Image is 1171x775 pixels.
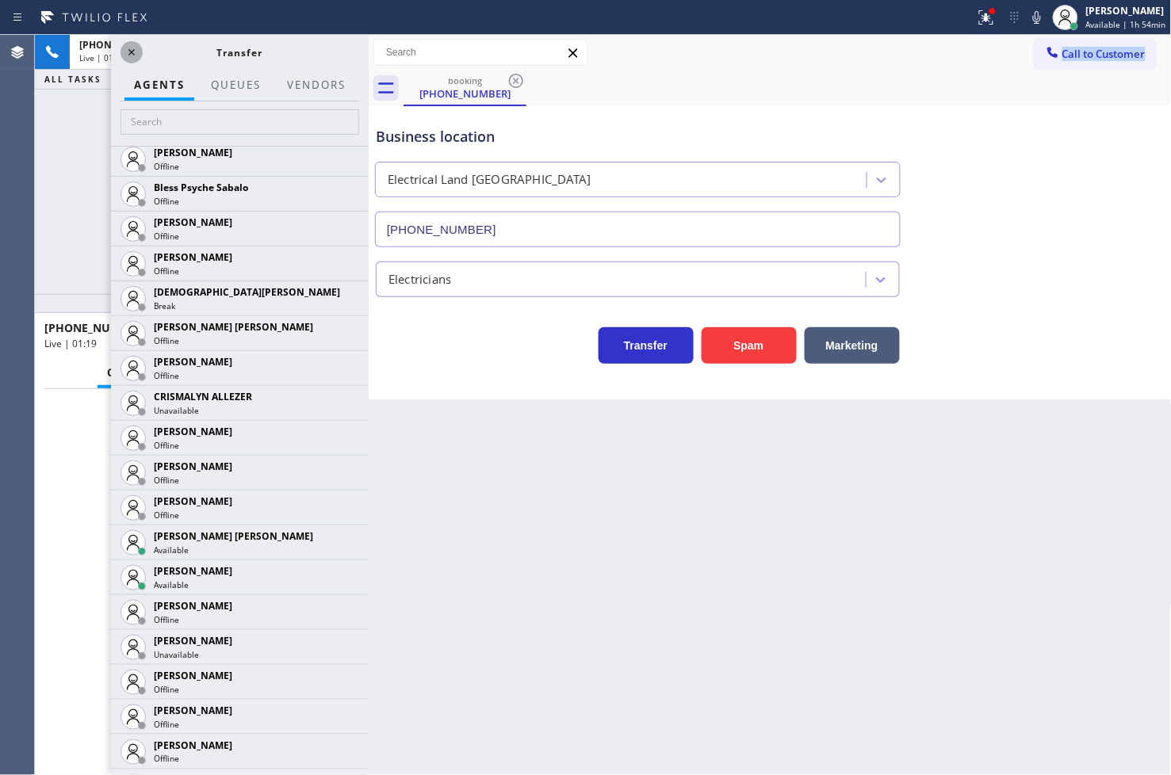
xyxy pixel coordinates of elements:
[154,320,313,334] span: [PERSON_NAME] [PERSON_NAME]
[154,161,179,172] span: Offline
[154,355,232,368] span: [PERSON_NAME]
[1086,4,1166,17] div: [PERSON_NAME]
[201,70,270,101] button: QUEUES
[154,300,175,311] span: Break
[154,719,179,730] span: Offline
[154,231,179,242] span: Offline
[154,649,199,660] span: Unavailable
[154,510,179,521] span: Offline
[154,544,189,555] span: Available
[98,357,150,388] button: Call
[44,337,97,350] span: Live | 01:19
[154,564,232,578] span: [PERSON_NAME]
[388,270,451,288] div: Electricians
[805,327,900,364] button: Marketing
[134,78,185,92] span: AGENTS
[154,196,179,207] span: Offline
[405,74,525,86] div: booking
[154,181,248,194] span: Bless Psyche Sabalo
[211,78,261,92] span: QUEUES
[1062,47,1146,61] span: Call to Customer
[154,475,179,486] span: Offline
[702,327,797,364] button: Spam
[154,390,252,403] span: CRISMALYN ALLEZER
[154,335,179,346] span: Offline
[154,704,232,717] span: [PERSON_NAME]
[154,425,232,438] span: [PERSON_NAME]
[154,754,179,765] span: Offline
[154,146,232,159] span: [PERSON_NAME]
[124,70,194,101] button: AGENTS
[107,365,140,380] span: Call
[154,265,179,277] span: Offline
[1026,6,1048,29] button: Mute
[376,126,900,147] div: Business location
[44,320,145,335] span: [PHONE_NUMBER]
[599,327,694,364] button: Transfer
[217,46,263,59] span: Transfer
[154,739,232,752] span: [PERSON_NAME]
[375,212,901,247] input: Phone Number
[154,405,199,416] span: Unavailable
[154,440,179,451] span: Offline
[154,529,313,543] span: [PERSON_NAME] [PERSON_NAME]
[388,171,591,189] div: Electrical Land [GEOGRAPHIC_DATA]
[277,70,355,101] button: Vendors
[121,109,359,135] input: Search
[1035,39,1156,69] button: Call to Customer
[79,52,125,63] span: Live | 01:19
[154,684,179,695] span: Offline
[154,669,232,682] span: [PERSON_NAME]
[154,579,189,590] span: Available
[79,38,166,52] span: [PHONE_NUMBER]
[154,285,340,299] span: [DEMOGRAPHIC_DATA][PERSON_NAME]
[44,74,101,85] span: ALL TASKS
[154,494,232,508] span: [PERSON_NAME]
[405,86,525,101] div: [PHONE_NUMBER]
[35,70,133,89] button: ALL TASKS
[154,216,232,229] span: [PERSON_NAME]
[154,634,232,647] span: [PERSON_NAME]
[154,460,232,473] span: [PERSON_NAME]
[405,71,525,105] div: (650) 507-6273
[154,250,232,264] span: [PERSON_NAME]
[154,599,232,613] span: [PERSON_NAME]
[374,40,587,65] input: Search
[1086,19,1166,30] span: Available | 1h 54min
[154,370,179,381] span: Offline
[154,614,179,625] span: Offline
